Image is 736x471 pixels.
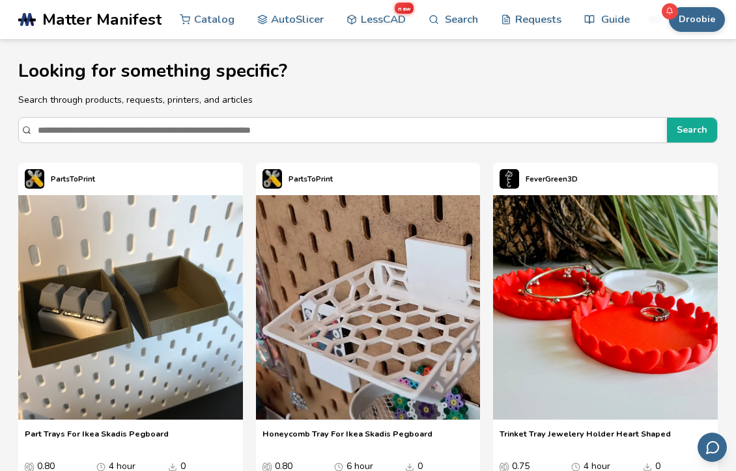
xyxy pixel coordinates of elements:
[395,3,414,14] span: new
[18,163,102,195] a: PartsToPrint's profilePartsToPrint
[500,429,671,448] a: Trinket Tray Jewelery Holder Heart Shaped
[38,118,660,142] input: Search
[262,169,282,189] img: PartsToPrint's profile
[698,433,727,462] button: Send feedback via email
[25,429,169,448] a: Part Trays For Ikea Skadis Pegboard
[526,172,578,186] p: FeverGreen3D
[500,169,519,189] img: FeverGreen3D's profile
[289,172,333,186] p: PartsToPrint
[42,10,162,29] span: Matter Manifest
[51,172,95,186] p: PartsToPrint
[669,7,725,32] button: Droobie
[18,93,718,107] p: Search through products, requests, printers, and articles
[493,163,584,195] a: FeverGreen3D's profileFeverGreen3D
[667,118,717,142] button: Search
[256,163,339,195] a: PartsToPrint's profilePartsToPrint
[25,169,44,189] img: PartsToPrint's profile
[262,429,432,448] a: Honeycomb Tray For Ikea Skadis Pegboard
[18,61,718,81] h1: Looking for something specific?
